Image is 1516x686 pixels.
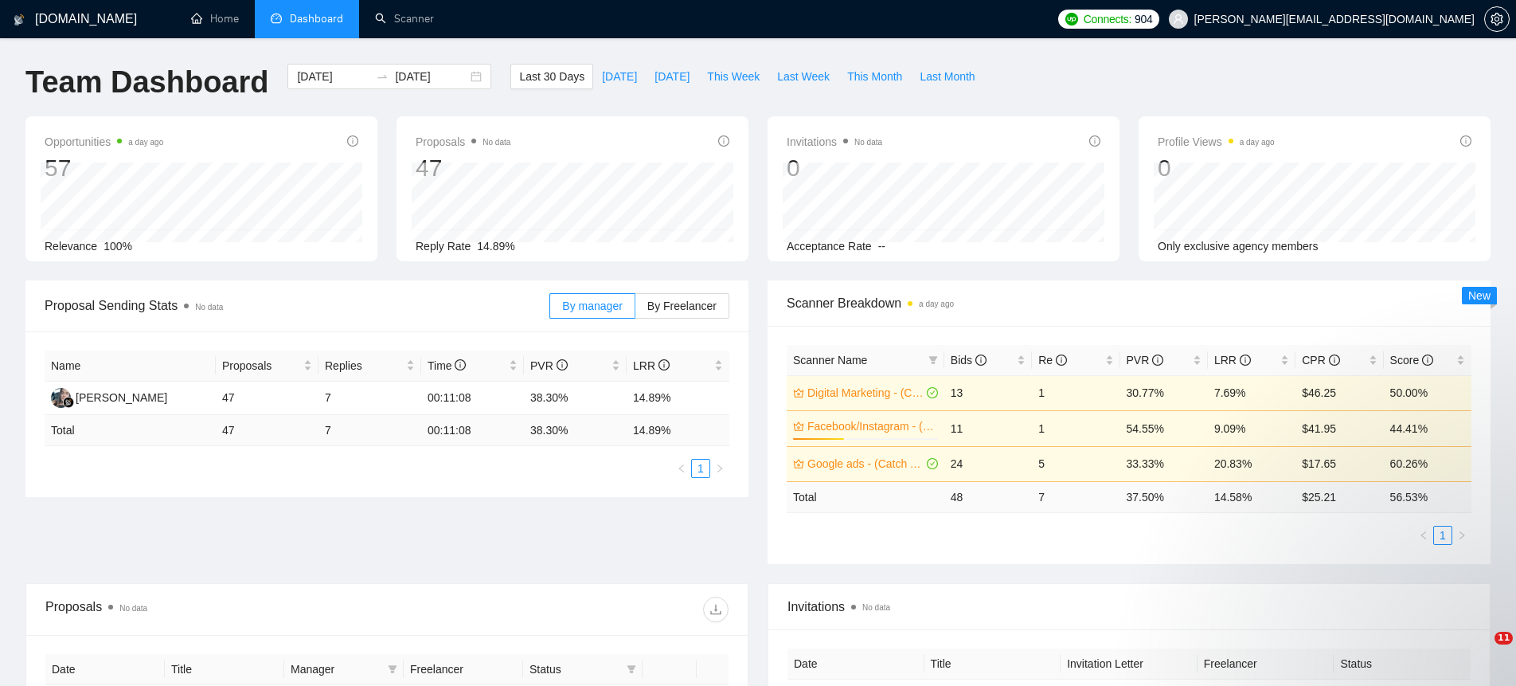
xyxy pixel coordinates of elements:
td: 54.55% [1120,410,1208,446]
span: info-circle [1152,355,1163,366]
th: Title [924,649,1061,680]
span: swap-right [376,70,389,83]
td: Total [45,415,216,446]
span: PVR [530,359,568,372]
button: setting [1484,6,1510,32]
li: Previous Page [1414,526,1433,545]
span: LRR [633,359,670,372]
span: check-circle [927,387,938,398]
th: Status [1334,649,1471,680]
div: 57 [45,153,163,183]
td: 38.30 % [524,415,627,446]
span: info-circle [718,135,729,147]
td: 44.41% [1384,410,1471,446]
td: 38.30% [524,382,627,415]
th: Title [165,654,284,685]
td: 9.09% [1208,410,1295,446]
span: 100% [104,240,132,253]
span: Last Week [777,68,830,85]
span: info-circle [658,359,670,370]
span: user [1173,14,1184,25]
span: info-circle [1329,355,1340,366]
a: setting [1484,13,1510,25]
span: info-circle [347,135,358,147]
span: No data [195,303,223,312]
td: 50.00% [1384,375,1471,410]
button: left [1414,526,1433,545]
span: filter [928,355,938,365]
li: 1 [691,459,710,478]
li: 1 [1433,526,1452,545]
li: Previous Page [672,459,691,478]
button: This Month [838,64,911,89]
td: 37.50 % [1120,481,1208,512]
span: left [677,464,686,473]
span: Score [1390,354,1433,367]
span: Opportunities [45,132,163,151]
button: This Week [698,64,768,89]
span: 11 [1495,632,1513,645]
span: Invitations [787,132,882,151]
td: 20.83% [1208,446,1295,481]
th: Manager [284,654,404,685]
td: 7 [318,382,421,415]
span: filter [627,664,636,674]
span: No data [854,138,882,147]
span: Profile Views [1158,132,1275,151]
img: MC [51,388,71,408]
td: $17.65 [1295,446,1383,481]
th: Freelancer [404,654,523,685]
span: Only exclusive agency members [1158,240,1319,253]
td: 7 [318,415,421,446]
td: 47 [216,382,318,415]
a: 1 [1434,527,1452,544]
span: setting [1485,13,1509,25]
span: info-circle [1460,135,1471,147]
button: download [703,597,729,622]
span: This Week [707,68,760,85]
span: Re [1038,354,1067,367]
button: [DATE] [593,64,646,89]
td: 11 [944,410,1032,446]
span: Status [529,661,620,678]
td: 00:11:08 [421,382,524,415]
button: [DATE] [646,64,698,89]
td: 1 [1032,375,1119,410]
li: Next Page [1452,526,1471,545]
span: CPR [1302,354,1339,367]
li: Next Page [710,459,729,478]
td: Total [787,481,944,512]
span: filter [623,657,639,681]
span: LRR [1214,354,1251,367]
span: crown [793,421,804,432]
td: 14.89 % [627,415,729,446]
button: Last Week [768,64,838,89]
h1: Team Dashboard [25,64,268,101]
img: logo [14,7,25,33]
input: Start date [297,68,369,85]
div: 0 [787,153,882,183]
td: 13 [944,375,1032,410]
span: By manager [562,300,622,312]
span: No data [483,138,510,147]
td: 48 [944,481,1032,512]
iframe: Intercom live chat [1462,632,1500,670]
td: 47 [216,415,318,446]
td: 30.77% [1120,375,1208,410]
th: Date [45,654,165,685]
span: Bids [951,354,987,367]
a: homeHome [191,12,239,25]
span: Manager [291,661,381,678]
span: Invitations [787,597,1471,617]
span: info-circle [557,359,568,370]
th: Name [45,351,216,382]
td: $ 25.21 [1295,481,1383,512]
span: [DATE] [654,68,690,85]
td: 24 [944,446,1032,481]
span: By Freelancer [647,300,717,312]
img: gigradar-bm.png [63,397,74,408]
span: right [715,464,725,473]
span: check-circle [927,458,938,469]
td: 7 [1032,481,1119,512]
td: 56.53 % [1384,481,1471,512]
